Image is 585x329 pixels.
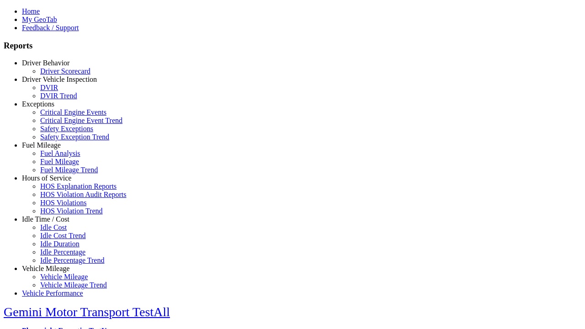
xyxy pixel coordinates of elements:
[40,281,107,289] a: Vehicle Mileage Trend
[40,117,122,124] a: Critical Engine Event Trend
[22,215,69,223] a: Idle Time / Cost
[22,100,54,108] a: Exceptions
[40,191,127,198] a: HOS Violation Audit Reports
[40,92,77,100] a: DVIR Trend
[22,174,71,182] a: Hours of Service
[40,149,80,157] a: Fuel Analysis
[22,265,69,272] a: Vehicle Mileage
[40,158,79,165] a: Fuel Mileage
[40,248,85,256] a: Idle Percentage
[40,67,90,75] a: Driver Scorecard
[22,289,83,297] a: Vehicle Performance
[40,166,98,174] a: Fuel Mileage Trend
[40,232,86,239] a: Idle Cost Trend
[22,141,61,149] a: Fuel Mileage
[22,16,57,23] a: My GeoTab
[40,207,103,215] a: HOS Violation Trend
[40,273,88,281] a: Vehicle Mileage
[40,182,117,190] a: HOS Explanation Reports
[22,7,40,15] a: Home
[22,75,97,83] a: Driver Vehicle Inspection
[4,41,581,51] h3: Reports
[22,24,79,32] a: Feedback / Support
[22,59,69,67] a: Driver Behavior
[40,125,93,133] a: Safety Exceptions
[4,305,170,319] a: Gemini Motor Transport TestAll
[40,108,106,116] a: Critical Engine Events
[40,256,104,264] a: Idle Percentage Trend
[40,240,80,248] a: Idle Duration
[40,84,58,91] a: DVIR
[40,223,67,231] a: Idle Cost
[40,133,109,141] a: Safety Exception Trend
[40,199,86,207] a: HOS Violations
